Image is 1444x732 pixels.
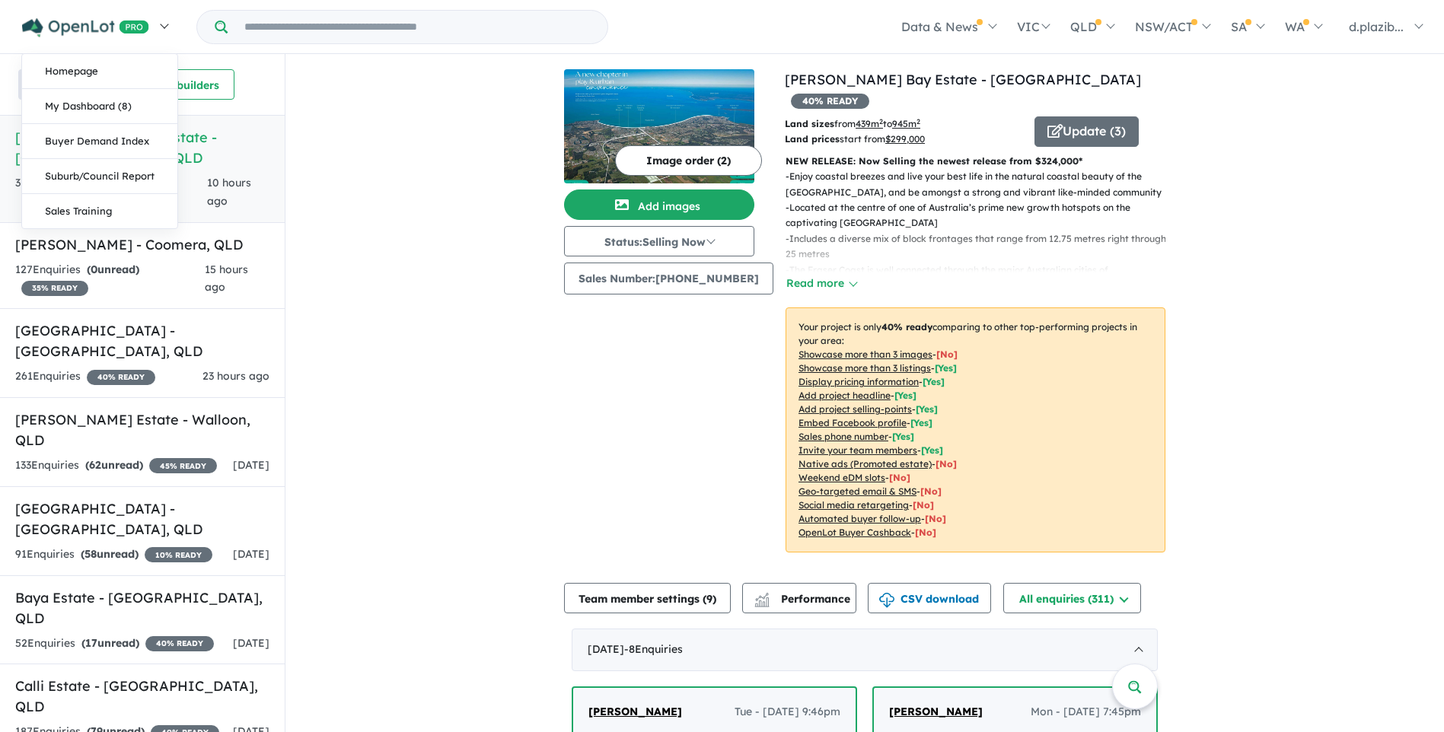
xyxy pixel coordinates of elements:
[799,527,911,538] u: OpenLot Buyer Cashback
[786,275,857,292] button: Read more
[207,176,251,208] span: 10 hours ago
[916,117,920,126] sup: 2
[799,348,932,360] u: Showcase more than 3 images
[936,348,958,360] span: [ No ]
[894,390,916,401] span: [ Yes ]
[22,194,177,228] a: Sales Training
[564,226,754,256] button: Status:Selling Now
[15,498,269,539] h5: [GEOGRAPHIC_DATA] - [GEOGRAPHIC_DATA] , QLD
[149,458,217,473] span: 45 % READY
[915,527,936,538] span: [No]
[202,369,269,383] span: 23 hours ago
[879,117,883,126] sup: 2
[564,583,731,613] button: Team member settings (9)
[15,234,269,255] h5: [PERSON_NAME] - Coomera , QLD
[868,583,991,613] button: CSV download
[799,431,888,442] u: Sales phone number
[785,133,840,145] b: Land prices
[786,169,1178,200] p: - Enjoy coastal breezes and live your best life in the natural coastal beauty of the [GEOGRAPHIC_...
[1031,703,1141,721] span: Mon - [DATE] 7:45pm
[233,636,269,650] span: [DATE]
[624,642,683,656] span: - 8 Enquir ies
[786,263,1178,294] p: - The Fraser Coast is well connected through the major Australian cities of [GEOGRAPHIC_DATA] and...
[892,431,914,442] span: [ Yes ]
[22,54,177,89] a: Homepage
[785,118,834,129] b: Land sizes
[883,118,920,129] span: to
[856,118,883,129] u: 439 m
[145,547,212,562] span: 10 % READY
[22,18,149,37] img: Openlot PRO Logo White
[735,703,840,721] span: Tue - [DATE] 9:46pm
[588,703,682,721] a: [PERSON_NAME]
[15,261,205,298] div: 127 Enquir ies
[233,547,269,561] span: [DATE]
[742,583,856,613] button: Performance
[754,597,770,607] img: bar-chart.svg
[87,370,155,385] span: 40 % READY
[1034,116,1139,147] button: Update (3)
[881,321,932,333] b: 40 % ready
[22,89,177,124] a: My Dashboard (8)
[85,636,97,650] span: 17
[564,69,754,183] img: Bloom Hervey Bay Estate - Nikenbah
[757,592,850,606] span: Performance
[799,444,917,456] u: Invite your team members
[15,368,155,386] div: 261 Enquir ies
[22,124,177,159] a: Buyer Demand Index
[920,485,942,497] span: [No]
[799,499,909,511] u: Social media retargeting
[913,499,934,511] span: [No]
[15,457,217,475] div: 133 Enquir ies
[91,263,97,276] span: 0
[892,118,920,129] u: 945 m
[564,263,773,294] button: Sales Number:[PHONE_NUMBER]
[921,444,943,456] span: [ Yes ]
[15,546,212,564] div: 91 Enquir ies
[15,127,269,168] h5: [PERSON_NAME] Bay Estate - [GEOGRAPHIC_DATA] , QLD
[885,133,925,145] u: $ 299,000
[81,547,139,561] strong: ( unread)
[21,281,88,296] span: 35 % READY
[81,636,139,650] strong: ( unread)
[615,145,762,176] button: Image order (2)
[923,376,945,387] span: [ Yes ]
[889,705,983,718] span: [PERSON_NAME]
[15,320,269,361] h5: [GEOGRAPHIC_DATA] - [GEOGRAPHIC_DATA] , QLD
[791,94,869,109] span: 40 % READY
[925,513,946,524] span: [No]
[935,362,957,374] span: [ Yes ]
[15,676,269,717] h5: Calli Estate - [GEOGRAPHIC_DATA] , QLD
[145,636,214,651] span: 40 % READY
[572,629,1158,671] div: [DATE]
[1349,19,1404,34] span: d.plazib...
[87,263,139,276] strong: ( unread)
[755,593,769,601] img: line-chart.svg
[889,472,910,483] span: [No]
[84,547,97,561] span: 58
[706,592,712,606] span: 9
[785,116,1023,132] p: from
[233,458,269,472] span: [DATE]
[785,71,1141,88] a: [PERSON_NAME] Bay Estate - [GEOGRAPHIC_DATA]
[786,307,1165,552] p: Your project is only comparing to other top-performing projects in your area: - - - - - - - - - -...
[785,132,1023,147] p: start from
[22,159,177,194] a: Suburb/Council Report
[799,458,932,469] u: Native ads (Promoted estate)
[799,485,916,497] u: Geo-targeted email & SMS
[799,513,921,524] u: Automated buyer follow-up
[15,635,214,653] div: 52 Enquir ies
[786,200,1178,231] p: - Located at the centre of one of Australia’s prime new growth hotspots on the captivating [GEOGR...
[15,587,269,629] h5: Baya Estate - [GEOGRAPHIC_DATA] , QLD
[799,390,891,401] u: Add project headline
[15,174,207,211] div: 311 Enquir ies
[799,472,885,483] u: Weekend eDM slots
[799,403,912,415] u: Add project selling-points
[85,458,143,472] strong: ( unread)
[15,409,269,450] h5: [PERSON_NAME] Estate - Walloon , QLD
[936,458,957,469] span: [No]
[786,154,1165,169] p: NEW RELEASE: Now Selling the newest release from $324,000*
[1003,583,1141,613] button: All enquiries (311)
[910,417,932,428] span: [ Yes ]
